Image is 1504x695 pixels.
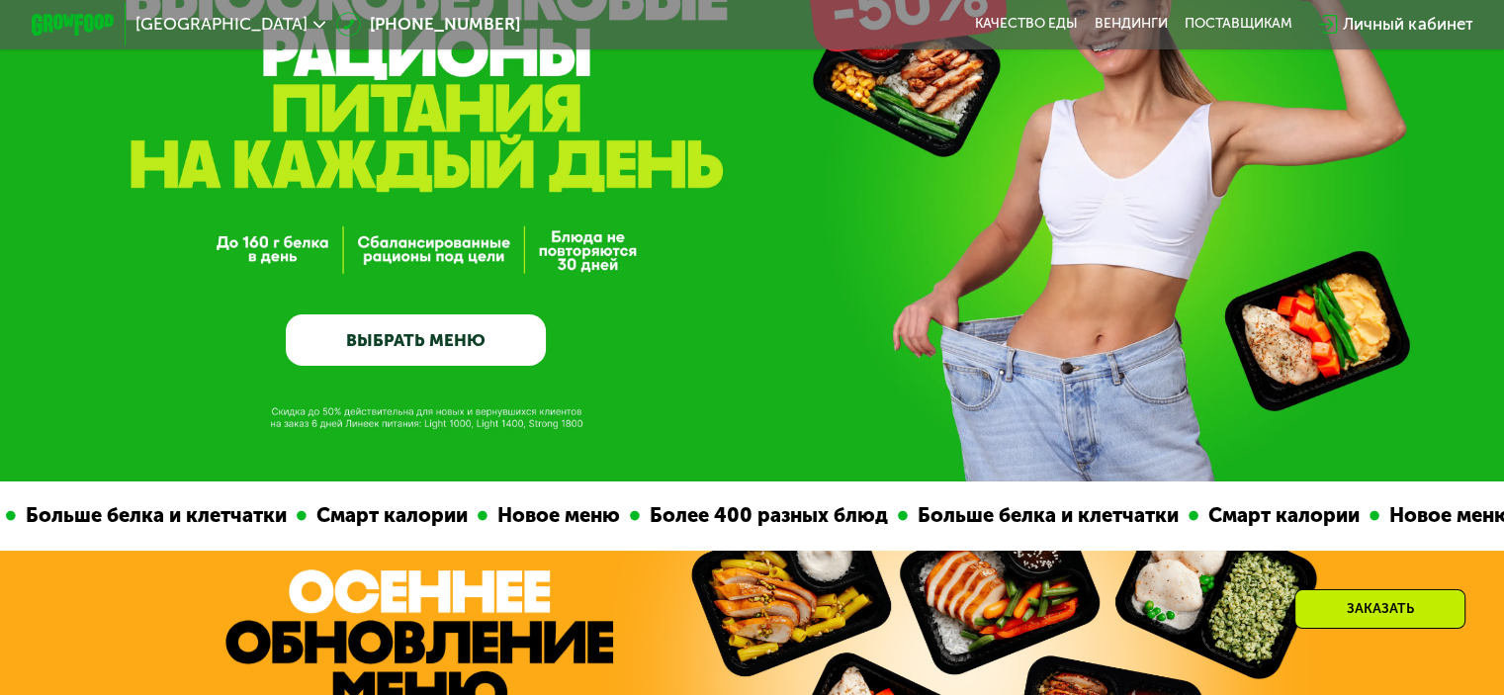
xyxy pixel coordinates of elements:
div: Больше белка и клетчатки [908,500,1189,531]
div: Заказать [1294,589,1465,629]
div: Смарт калории [307,500,478,531]
a: [PHONE_NUMBER] [336,12,520,37]
span: [GEOGRAPHIC_DATA] [135,16,308,33]
div: Личный кабинет [1343,12,1472,37]
div: Смарт калории [1198,500,1370,531]
div: поставщикам [1185,16,1292,33]
a: Качество еды [975,16,1078,33]
div: Более 400 разных блюд [640,500,898,531]
a: Вендинги [1095,16,1168,33]
div: Новое меню [487,500,630,531]
div: Больше белка и клетчатки [16,500,297,531]
a: ВЫБРАТЬ МЕНЮ [286,314,546,367]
